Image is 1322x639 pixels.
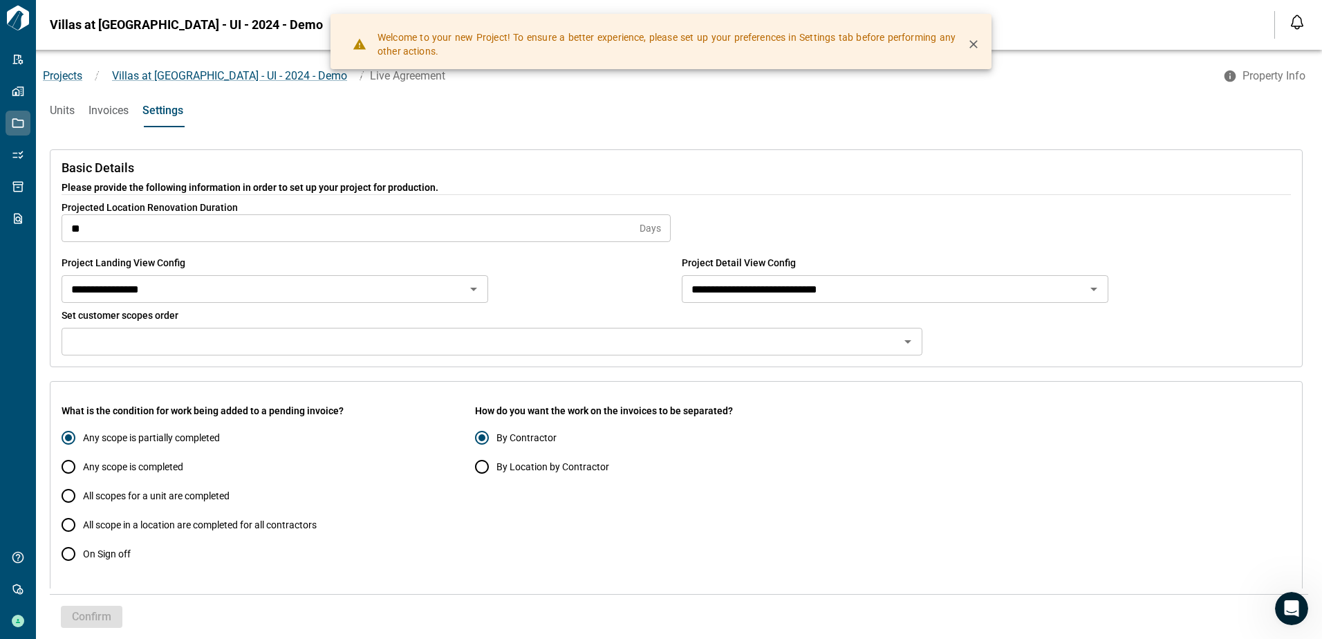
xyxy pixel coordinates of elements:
span: Welcome to your new Project! To ensure a better experience, please set up your preferences in Set... [378,30,956,58]
span: Invoices [89,104,129,118]
button: Open notification feed [1286,11,1308,33]
span: Villas at [GEOGRAPHIC_DATA] - UI - 2024 - Demo [50,18,323,32]
span: Projected Location Renovation Duration [62,202,238,213]
span: Units [50,104,75,118]
span: How do you want the work on the invoices to be separated? [475,404,877,418]
span: All scope in a location are completed for all contractors [83,518,317,532]
span: Project Landing View Config [62,257,185,268]
a: Projects [43,69,82,82]
iframe: Intercom live chat [1275,592,1308,625]
nav: breadcrumb [36,68,1215,84]
span: Settings [142,104,183,118]
span: Basic Details [62,161,1291,175]
span: Any scope is completed [83,460,183,474]
button: Property Info [1215,64,1316,89]
button: Open [898,332,918,351]
span: All scopes for a unit are completed [83,489,230,503]
button: Open [464,279,483,299]
span: Project Detail View Config [682,257,796,268]
span: Please provide the following information in order to set up your project for production. [62,180,1291,194]
span: By Contractor [496,431,557,445]
button: Open [1084,279,1104,299]
span: Villas at [GEOGRAPHIC_DATA] - UI - 2024 - Demo [112,69,347,82]
span: Set customer scopes order [62,310,178,321]
span: By Location by Contractor [496,460,609,474]
span: Property Info [1242,69,1305,83]
span: Live Agreement [370,69,445,82]
div: base tabs [36,94,1322,127]
span: What is the condition for work being added to a pending invoice? [62,404,464,418]
span: On Sign off [83,547,131,561]
span: Any scope is partially completed [83,431,220,445]
span: Days [640,221,661,235]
